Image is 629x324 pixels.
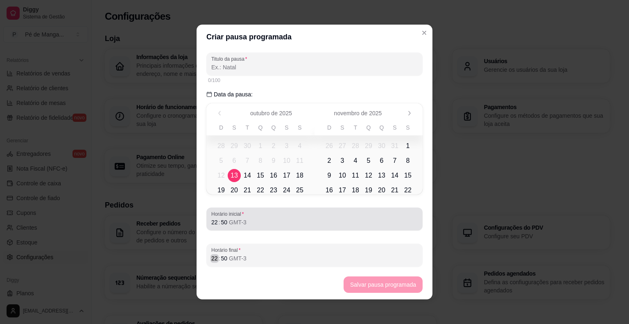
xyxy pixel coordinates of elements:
[285,141,289,151] span: 3
[206,103,423,194] div: outubro a novembro de 2025
[314,123,423,227] table: novembro de 2025
[336,139,349,153] span: segunda-feira, 27 de outubro de 2025
[280,169,293,182] span: sexta-feira, 17 de outubro de 2025
[228,169,241,182] span: Hoje, Data selecionada: segunda-feira, 13 de outubro de 2025, segunda-feira, 13 de outubro de 202...
[380,156,384,166] span: 6
[293,184,306,197] span: sábado, 25 de outubro de 2025
[406,141,410,151] span: 1
[220,254,228,262] div: minute,
[220,218,228,226] div: minute,
[328,156,331,166] span: 2
[354,123,357,132] span: T
[254,139,267,153] span: quarta-feira, 1 de outubro de 2025
[241,184,254,197] span: terça-feira, 21 de outubro de 2025
[254,184,267,197] span: quarta-feira, 22 de outubro de 2025
[244,171,251,180] span: 14
[272,141,276,151] span: 2
[323,154,336,167] span: domingo, 2 de novembro de 2025
[241,154,254,167] span: terça-feira, 7 de outubro de 2025
[258,123,263,132] span: Q
[352,141,359,151] span: 28
[298,141,302,151] span: 4
[215,139,228,153] span: domingo, 28 de setembro de 2025
[327,123,331,132] span: D
[296,171,303,180] span: 18
[365,185,372,195] span: 19
[206,90,423,98] p: Data da pausa:
[228,139,241,153] span: segunda-feira, 29 de setembro de 2025
[257,185,264,195] span: 22
[259,141,262,151] span: 1
[362,139,375,153] span: quarta-feira, 29 de outubro de 2025
[267,139,280,153] span: quinta-feira, 2 de outubro de 2025
[210,218,219,226] div: hour,
[267,184,280,197] span: quinta-feira, 23 de outubro de 2025
[339,185,346,195] span: 17
[354,156,357,166] span: 4
[362,169,375,182] span: quarta-feira, 12 de novembro de 2025
[367,156,371,166] span: 5
[246,156,249,166] span: 7
[391,171,398,180] span: 14
[231,141,238,151] span: 29
[233,156,236,166] span: 6
[362,154,375,167] span: quarta-feira, 5 de novembro de 2025
[418,26,431,39] button: Close
[228,154,241,167] span: segunda-feira, 6 de outubro de 2025
[215,154,228,167] span: domingo, 5 de outubro de 2025
[259,156,262,166] span: 8
[393,156,397,166] span: 7
[375,139,388,153] span: quinta-feira, 30 de outubro de 2025
[349,154,362,167] span: terça-feira, 4 de novembro de 2025
[378,171,385,180] span: 13
[323,184,336,197] span: domingo, 16 de novembro de 2025
[391,185,398,195] span: 21
[365,141,372,151] span: 29
[403,107,416,120] button: Próximo
[244,185,251,195] span: 21
[375,154,388,167] span: quinta-feira, 6 de novembro de 2025
[375,169,388,182] span: quinta-feira, 13 de novembro de 2025
[340,123,344,132] span: S
[241,169,254,182] span: terça-feira, 14 de outubro de 2025
[270,171,277,180] span: 16
[336,154,349,167] span: segunda-feira, 3 de novembro de 2025
[326,141,333,151] span: 26
[211,63,418,71] input: Titulo da pausa
[228,254,247,262] div: time zone,
[267,154,280,167] span: quinta-feira, 9 de outubro de 2025
[352,185,359,195] span: 18
[285,123,288,132] span: S
[267,169,280,182] span: quinta-feira, 16 de outubro de 2025
[401,184,414,197] span: sábado, 22 de novembro de 2025
[206,123,314,227] table: outubro de 2025
[339,171,346,180] span: 10
[211,55,250,62] label: Titulo da pausa
[378,185,385,195] span: 20
[293,154,306,167] span: sábado, 11 de outubro de 2025
[339,141,346,151] span: 27
[283,156,290,166] span: 10
[231,171,238,180] span: 13
[283,171,290,180] span: 17
[323,169,336,182] span: domingo, 9 de novembro de 2025
[197,25,432,49] header: Criar pausa programada
[231,185,238,195] span: 20
[244,141,251,151] span: 30
[211,211,418,217] span: Horário inicial
[228,218,247,226] div: time zone,
[401,154,414,167] span: sábado, 8 de novembro de 2025
[270,185,277,195] span: 23
[280,154,293,167] span: sexta-feira, 10 de outubro de 2025
[298,123,301,132] span: S
[217,171,225,180] span: 12
[388,139,401,153] span: sexta-feira, 31 de outubro de 2025
[336,169,349,182] span: segunda-feira, 10 de novembro de 2025
[404,185,412,195] span: 22
[404,171,412,180] span: 15
[217,141,225,151] span: 28
[293,169,306,182] span: sábado, 18 de outubro de 2025
[228,184,241,197] span: segunda-feira, 20 de outubro de 2025
[280,184,293,197] span: sexta-feira, 24 de outubro de 2025
[378,141,385,151] span: 30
